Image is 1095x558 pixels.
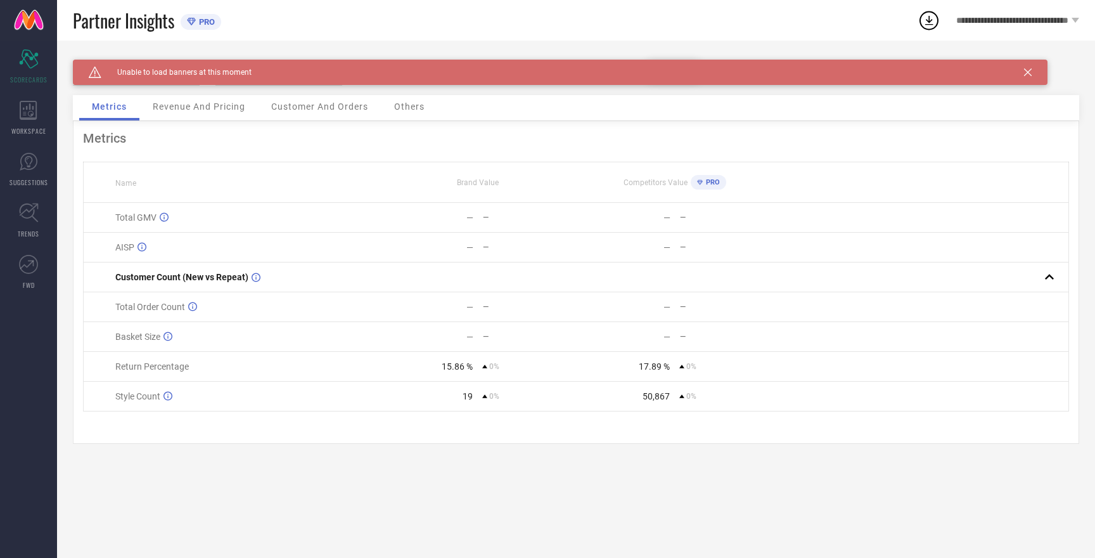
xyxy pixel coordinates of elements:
[483,213,575,222] div: —
[196,17,215,27] span: PRO
[663,242,670,252] div: —
[680,243,772,252] div: —
[115,391,160,401] span: Style Count
[466,302,473,312] div: —
[442,361,473,372] div: 15.86 %
[73,60,200,68] div: Brand
[463,391,473,401] div: 19
[489,362,499,371] span: 0%
[153,101,245,112] span: Revenue And Pricing
[115,179,136,188] span: Name
[466,212,473,223] div: —
[918,9,940,32] div: Open download list
[466,242,473,252] div: —
[10,75,48,84] span: SCORECARDS
[457,178,499,187] span: Brand Value
[624,178,688,187] span: Competitors Value
[686,362,696,371] span: 0%
[680,332,772,341] div: —
[483,243,575,252] div: —
[73,8,174,34] span: Partner Insights
[115,272,248,282] span: Customer Count (New vs Repeat)
[394,101,425,112] span: Others
[92,101,127,112] span: Metrics
[703,178,720,186] span: PRO
[11,126,46,136] span: WORKSPACE
[101,68,252,77] span: Unable to load banners at this moment
[115,302,185,312] span: Total Order Count
[680,302,772,311] div: —
[115,332,160,342] span: Basket Size
[483,332,575,341] div: —
[680,213,772,222] div: —
[83,131,1069,146] div: Metrics
[663,302,670,312] div: —
[483,302,575,311] div: —
[115,361,189,372] span: Return Percentage
[663,332,670,342] div: —
[663,212,670,223] div: —
[686,392,696,401] span: 0%
[466,332,473,342] div: —
[18,229,39,238] span: TRENDS
[10,178,48,187] span: SUGGESTIONS
[23,280,35,290] span: FWD
[643,391,670,401] div: 50,867
[115,242,134,252] span: AISP
[639,361,670,372] div: 17.89 %
[115,212,157,223] span: Total GMV
[271,101,368,112] span: Customer And Orders
[489,392,499,401] span: 0%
